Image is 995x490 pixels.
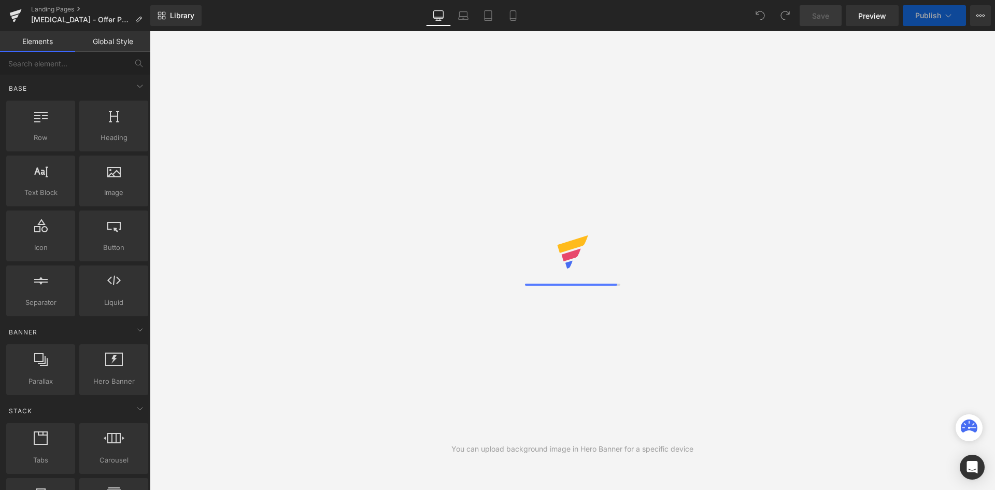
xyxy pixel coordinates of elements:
span: Liquid [82,297,145,308]
span: Tabs [9,455,72,466]
span: Carousel [82,455,145,466]
span: Banner [8,327,38,337]
span: Row [9,132,72,143]
a: Tablet [476,5,501,26]
button: Undo [750,5,771,26]
span: Preview [858,10,886,21]
a: Mobile [501,5,525,26]
a: Landing Pages [31,5,150,13]
span: [MEDICAL_DATA] - Offer Page 38 [31,16,131,24]
span: Library [170,11,194,20]
a: Desktop [426,5,451,26]
span: Hero Banner [82,376,145,387]
span: Parallax [9,376,72,387]
a: Preview [846,5,899,26]
span: Button [82,242,145,253]
span: Stack [8,406,33,416]
span: Heading [82,132,145,143]
span: Image [82,187,145,198]
a: New Library [150,5,202,26]
a: Laptop [451,5,476,26]
span: Save [812,10,829,21]
a: Global Style [75,31,150,52]
button: Redo [775,5,795,26]
div: You can upload background image in Hero Banner for a specific device [451,443,693,455]
span: Publish [915,11,941,20]
div: Open Intercom Messenger [960,455,985,480]
span: Base [8,83,28,93]
span: Text Block [9,187,72,198]
span: Icon [9,242,72,253]
span: Separator [9,297,72,308]
button: More [970,5,991,26]
button: Publish [903,5,966,26]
